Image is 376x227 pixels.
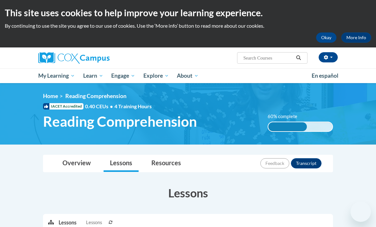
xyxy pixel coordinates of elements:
[316,32,336,43] button: Okay
[173,68,203,83] a: About
[143,72,169,80] span: Explore
[34,68,79,83] a: My Learning
[268,113,304,120] label: 60% complete
[33,68,343,83] div: Main menu
[110,103,113,109] span: •
[114,103,152,109] span: 4 Training Hours
[43,93,58,99] a: Home
[104,155,139,172] a: Lessons
[312,72,338,79] span: En español
[111,72,135,80] span: Engage
[38,52,132,64] a: Cox Campus
[260,158,289,168] button: Feedback
[145,155,187,172] a: Resources
[268,122,307,131] div: 60% complete
[341,32,371,43] a: More Info
[43,113,197,130] span: Reading Comprehension
[294,54,303,62] button: Search
[38,72,75,80] span: My Learning
[177,72,199,80] span: About
[291,158,322,168] button: Transcript
[43,103,83,110] span: IACET Accredited
[56,155,97,172] a: Overview
[86,219,102,226] span: Lessons
[5,22,371,29] p: By continuing to use the site you agree to our use of cookies. Use the ‘More info’ button to read...
[351,202,371,222] iframe: Button to launch messaging window
[139,68,173,83] a: Explore
[65,93,127,99] span: Reading Comprehension
[5,6,371,19] h2: This site uses cookies to help improve your learning experience.
[43,185,333,201] h3: Lessons
[83,72,103,80] span: Learn
[319,52,338,62] button: Account Settings
[59,219,76,226] p: Lessons
[243,54,294,62] input: Search Courses
[79,68,107,83] a: Learn
[107,68,139,83] a: Engage
[307,69,343,82] a: En español
[85,103,114,110] span: 0.40 CEUs
[38,52,110,64] img: Cox Campus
